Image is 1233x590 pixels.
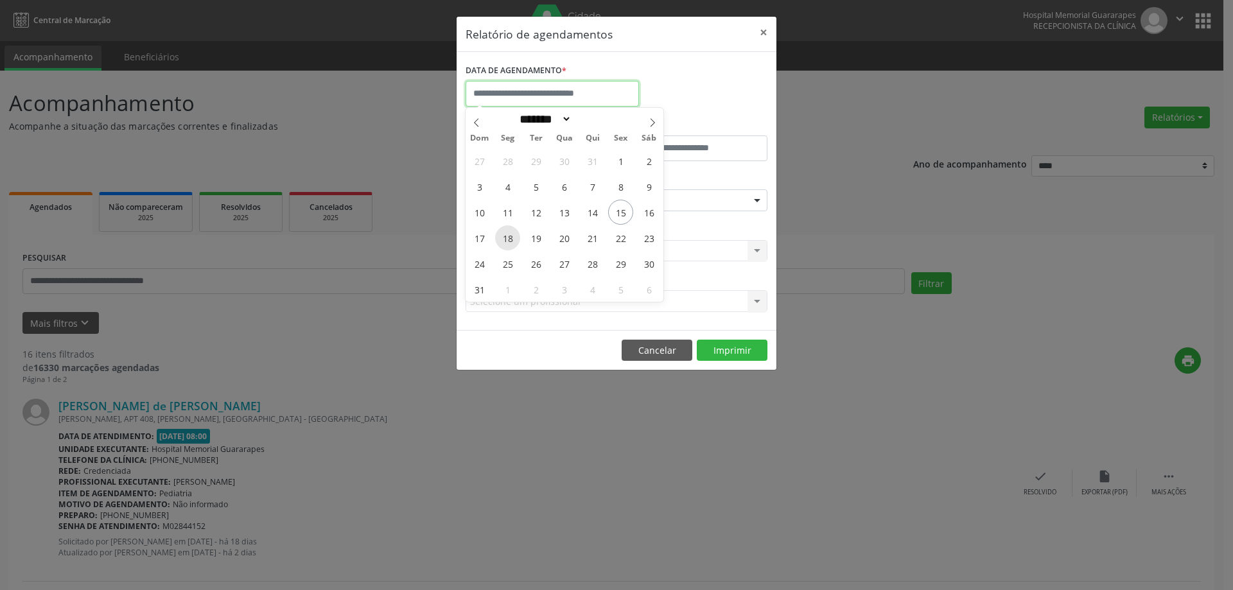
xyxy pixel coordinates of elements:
button: Close [751,17,776,48]
span: Setembro 4, 2025 [580,277,605,302]
label: ATÉ [620,116,767,135]
span: Agosto 29, 2025 [608,251,633,276]
span: Setembro 5, 2025 [608,277,633,302]
span: Agosto 2, 2025 [636,148,661,173]
span: Agosto 26, 2025 [523,251,548,276]
label: DATA DE AGENDAMENTO [466,61,566,81]
span: Agosto 25, 2025 [495,251,520,276]
span: Agosto 14, 2025 [580,200,605,225]
span: Setembro 2, 2025 [523,277,548,302]
span: Setembro 3, 2025 [552,277,577,302]
span: Agosto 8, 2025 [608,174,633,199]
span: Agosto 11, 2025 [495,200,520,225]
span: Ter [522,134,550,143]
span: Agosto 24, 2025 [467,251,492,276]
span: Julho 31, 2025 [580,148,605,173]
span: Setembro 6, 2025 [636,277,661,302]
span: Dom [466,134,494,143]
span: Agosto 15, 2025 [608,200,633,225]
span: Agosto 30, 2025 [636,251,661,276]
span: Agosto 16, 2025 [636,200,661,225]
span: Julho 27, 2025 [467,148,492,173]
span: Julho 30, 2025 [552,148,577,173]
span: Agosto 4, 2025 [495,174,520,199]
span: Seg [494,134,522,143]
select: Month [515,112,572,126]
input: Year [572,112,614,126]
span: Agosto 6, 2025 [552,174,577,199]
span: Agosto 22, 2025 [608,225,633,250]
span: Agosto 17, 2025 [467,225,492,250]
span: Agosto 19, 2025 [523,225,548,250]
span: Agosto 1, 2025 [608,148,633,173]
span: Agosto 31, 2025 [467,277,492,302]
span: Julho 28, 2025 [495,148,520,173]
span: Agosto 21, 2025 [580,225,605,250]
span: Agosto 23, 2025 [636,225,661,250]
span: Agosto 27, 2025 [552,251,577,276]
span: Qua [550,134,579,143]
span: Sex [607,134,635,143]
span: Julho 29, 2025 [523,148,548,173]
span: Agosto 9, 2025 [636,174,661,199]
span: Agosto 18, 2025 [495,225,520,250]
span: Agosto 3, 2025 [467,174,492,199]
span: Agosto 5, 2025 [523,174,548,199]
span: Agosto 20, 2025 [552,225,577,250]
h5: Relatório de agendamentos [466,26,613,42]
span: Sáb [635,134,663,143]
span: Agosto 7, 2025 [580,174,605,199]
button: Cancelar [622,340,692,361]
span: Setembro 1, 2025 [495,277,520,302]
span: Qui [579,134,607,143]
span: Agosto 12, 2025 [523,200,548,225]
button: Imprimir [697,340,767,361]
span: Agosto 10, 2025 [467,200,492,225]
span: Agosto 28, 2025 [580,251,605,276]
span: Agosto 13, 2025 [552,200,577,225]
